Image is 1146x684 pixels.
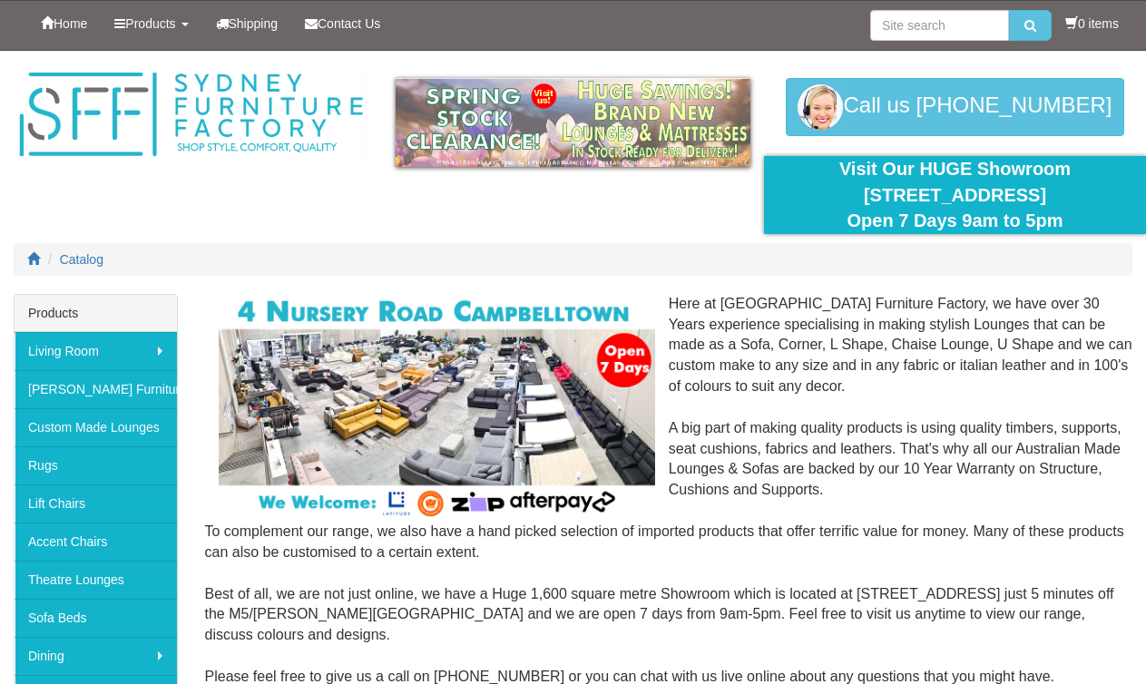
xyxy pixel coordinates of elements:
a: Rugs [15,446,177,484]
a: Products [101,1,201,46]
div: Visit Our HUGE Showroom [STREET_ADDRESS] Open 7 Days 9am to 5pm [778,156,1132,234]
a: Sofa Beds [15,599,177,637]
a: Theatre Lounges [15,561,177,599]
a: Custom Made Lounges [15,408,177,446]
li: 0 items [1065,15,1119,33]
a: Dining [15,637,177,675]
a: Accent Chairs [15,523,177,561]
input: Site search [870,10,1009,41]
img: spring-sale.gif [396,78,750,167]
a: Home [27,1,101,46]
a: Shipping [202,1,292,46]
img: Corner Modular Lounges [219,294,655,521]
span: Home [54,16,87,31]
a: Contact Us [291,1,394,46]
div: Products [15,295,177,332]
span: Shipping [229,16,279,31]
a: Living Room [15,332,177,370]
span: Contact Us [318,16,380,31]
a: Lift Chairs [15,484,177,523]
a: Catalog [60,252,103,267]
span: Products [125,16,175,31]
img: Sydney Furniture Factory [14,69,368,161]
a: [PERSON_NAME] Furniture [15,370,177,408]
